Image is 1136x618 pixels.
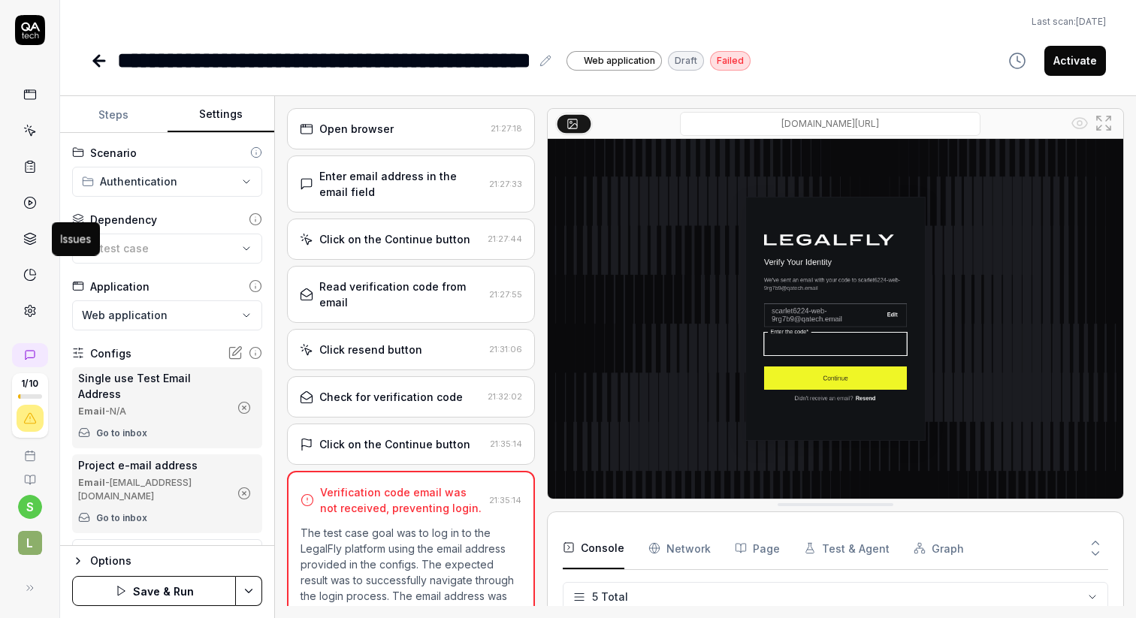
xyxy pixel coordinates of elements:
[18,495,42,519] button: s
[12,343,48,367] a: New conversation
[548,139,1123,499] img: Screenshot
[100,173,177,189] span: Authentication
[61,231,92,247] div: Issues
[914,527,964,569] button: Graph
[319,389,463,405] div: Check for verification code
[82,242,149,255] span: No test case
[90,145,137,161] div: Scenario
[489,344,522,354] time: 21:31:06
[490,439,522,449] time: 21:35:14
[489,495,521,505] time: 21:35:14
[489,179,522,189] time: 21:27:33
[90,552,262,570] div: Options
[72,167,262,197] button: Authentication
[78,476,229,503] div: - [EMAIL_ADDRESS][DOMAIN_NAME]
[78,457,229,473] div: Project e-mail address
[21,379,38,388] span: 1 / 10
[72,552,262,570] button: Options
[735,527,780,569] button: Page
[1092,111,1116,135] button: Open in full screen
[90,279,150,294] div: Application
[319,168,482,200] div: Enter email address in the email field
[1044,46,1106,76] button: Activate
[710,51,751,71] div: Failed
[168,97,275,133] button: Settings
[319,121,394,137] div: Open browser
[72,234,262,264] button: No test case
[60,97,168,133] button: Steps
[563,527,624,569] button: Console
[668,51,704,71] div: Draft
[6,519,53,558] button: L
[78,506,147,530] button: Go to inbox
[999,46,1035,76] button: View version history
[78,405,229,418] div: - N/A
[1032,15,1106,29] span: Last scan:
[488,234,522,244] time: 21:27:44
[320,484,482,516] div: Verification code email was not received, preventing login.
[6,438,53,462] a: Book a call with us
[648,527,711,569] button: Network
[96,511,147,525] a: Go to inbox
[804,527,890,569] button: Test & Agent
[6,462,53,486] a: Documentation
[72,300,262,330] button: Web application
[489,289,522,300] time: 21:27:55
[78,370,229,402] div: Single use Test Email Address
[488,391,522,402] time: 21:32:02
[96,427,147,440] a: Go to inbox
[319,231,470,247] div: Click on the Continue button
[78,405,105,417] b: Email
[319,342,422,357] div: Click resend button
[1076,16,1106,27] time: [DATE]
[566,50,662,71] a: Web application
[491,123,522,134] time: 21:27:18
[319,279,482,310] div: Read verification code from email
[90,212,157,228] div: Dependency
[90,345,131,361] div: Configs
[18,531,42,555] span: L
[584,54,655,68] span: Web application
[319,436,470,452] div: Click on the Continue button
[72,576,236,606] button: Save & Run
[1068,111,1092,135] button: Show all interative elements
[78,421,147,445] button: Go to inbox
[82,307,168,323] span: Web application
[78,477,105,488] b: Email
[1032,15,1106,29] button: Last scan:[DATE]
